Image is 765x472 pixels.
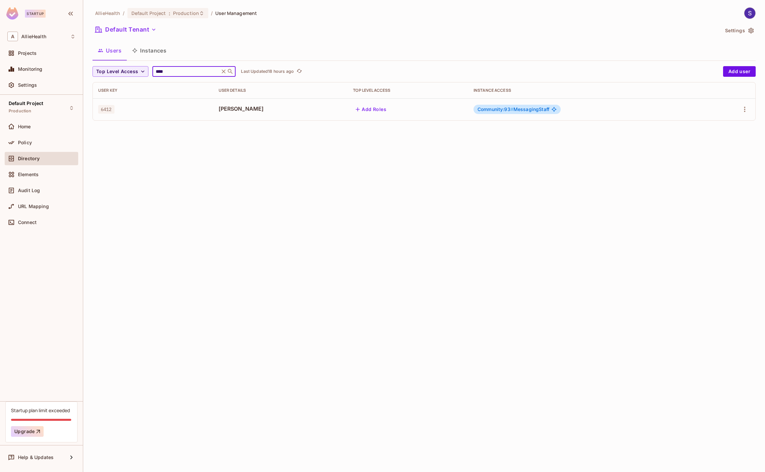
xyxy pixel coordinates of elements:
[127,42,172,59] button: Instances
[294,67,303,75] span: Click to refresh data
[25,10,46,18] div: Startup
[11,426,44,437] button: Upgrade
[744,8,755,19] img: Stephen Morrison
[9,101,43,106] span: Default Project
[18,66,43,72] span: Monitoring
[18,140,32,145] span: Policy
[18,51,37,56] span: Projects
[173,10,199,16] span: Production
[21,34,46,39] span: Workspace: AllieHealth
[295,67,303,75] button: refresh
[18,220,37,225] span: Connect
[474,88,699,93] div: Instance Access
[93,42,127,59] button: Users
[211,10,213,16] li: /
[95,10,120,16] span: the active workspace
[9,108,32,114] span: Production
[241,69,294,74] p: Last Updated 18 hours ago
[18,455,54,460] span: Help & Updates
[296,68,302,75] span: refresh
[722,25,756,36] button: Settings
[353,88,463,93] div: Top Level Access
[168,11,171,16] span: :
[98,88,208,93] div: User Key
[93,24,159,35] button: Default Tenant
[18,188,40,193] span: Audit Log
[6,7,18,20] img: SReyMgAAAABJRU5ErkJggg==
[18,82,37,88] span: Settings
[478,106,513,112] span: Community:93
[93,66,148,77] button: Top Level Access
[98,105,114,114] span: 6412
[18,156,40,161] span: Directory
[353,104,389,115] button: Add Roles
[478,107,549,112] span: MessagingStaff
[18,172,39,177] span: Elements
[96,67,138,76] span: Top Level Access
[123,10,124,16] li: /
[18,204,49,209] span: URL Mapping
[7,32,18,41] span: A
[18,124,31,129] span: Home
[11,407,70,413] div: Startup plan limit exceeded
[723,66,756,77] button: Add user
[510,106,513,112] span: #
[131,10,166,16] span: Default Project
[219,105,343,112] span: [PERSON_NAME]
[219,88,343,93] div: User Details
[215,10,257,16] span: User Management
